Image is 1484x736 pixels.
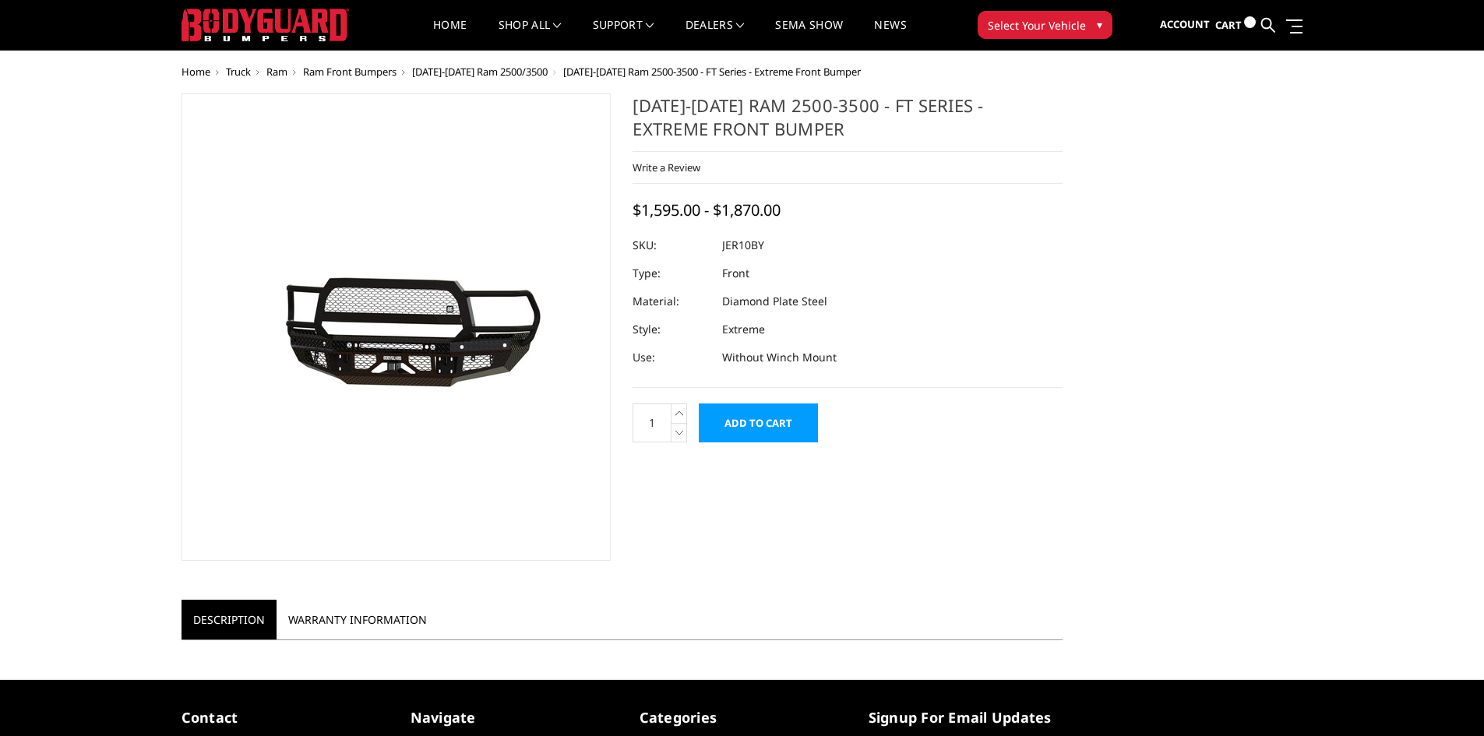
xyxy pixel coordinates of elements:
[869,707,1074,728] h5: signup for email updates
[633,160,700,174] a: Write a Review
[593,19,654,50] a: Support
[182,65,210,79] a: Home
[722,259,749,287] dd: Front
[633,93,1063,152] h1: [DATE]-[DATE] Ram 2500-3500 - FT Series - Extreme Front Bumper
[1215,18,1242,32] span: Cart
[686,19,745,50] a: Dealers
[775,19,843,50] a: SEMA Show
[633,287,710,315] dt: Material:
[722,343,837,372] dd: Without Winch Mount
[182,707,387,728] h5: contact
[1097,16,1102,33] span: ▾
[633,315,710,343] dt: Style:
[182,9,349,41] img: BODYGUARD BUMPERS
[633,231,710,259] dt: SKU:
[433,19,467,50] a: Home
[266,65,287,79] a: Ram
[1160,17,1210,31] span: Account
[978,11,1112,39] button: Select Your Vehicle
[640,707,845,728] h5: Categories
[988,17,1086,33] span: Select Your Vehicle
[633,343,710,372] dt: Use:
[563,65,861,79] span: [DATE]-[DATE] Ram 2500-3500 - FT Series - Extreme Front Bumper
[412,65,548,79] a: [DATE]-[DATE] Ram 2500/3500
[722,287,827,315] dd: Diamond Plate Steel
[1215,4,1256,47] a: Cart
[303,65,397,79] a: Ram Front Bumpers
[182,93,612,561] a: 2010-2018 Ram 2500-3500 - FT Series - Extreme Front Bumper
[499,19,562,50] a: shop all
[699,403,818,442] input: Add to Cart
[722,315,765,343] dd: Extreme
[411,707,616,728] h5: Navigate
[633,259,710,287] dt: Type:
[226,65,251,79] a: Truck
[722,231,764,259] dd: JER10BY
[182,600,277,639] a: Description
[1160,4,1210,46] a: Account
[277,600,439,639] a: Warranty Information
[633,199,781,220] span: $1,595.00 - $1,870.00
[201,240,590,414] img: 2010-2018 Ram 2500-3500 - FT Series - Extreme Front Bumper
[874,19,906,50] a: News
